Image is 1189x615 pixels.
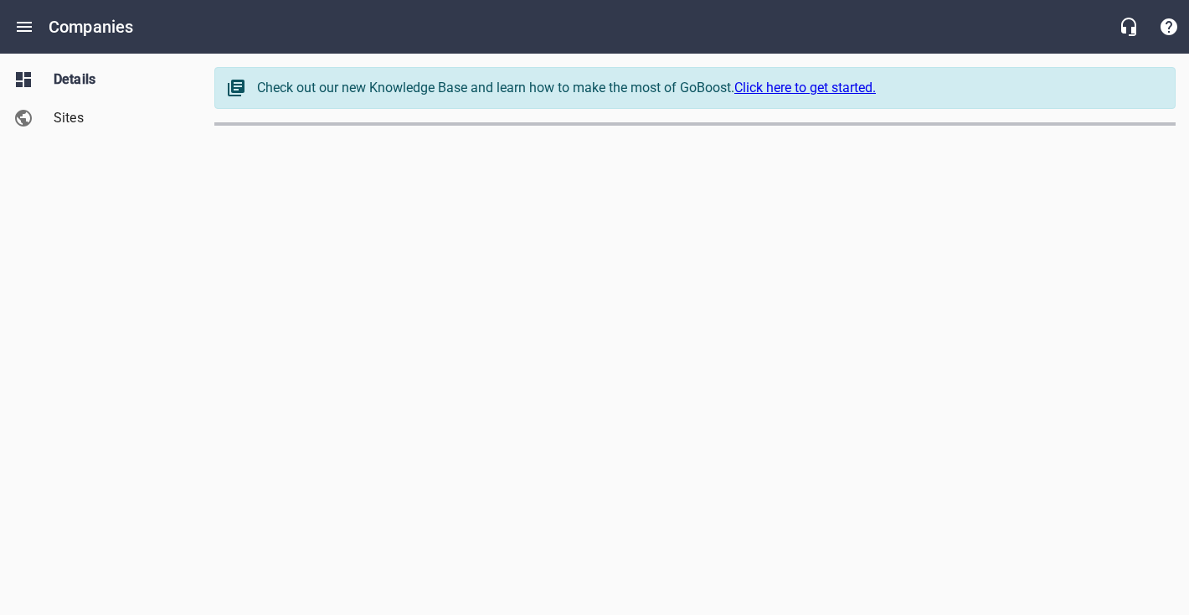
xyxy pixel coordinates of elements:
[1149,7,1189,47] button: Support Portal
[54,70,181,90] span: Details
[734,80,876,96] a: Click here to get started.
[257,78,1158,98] div: Check out our new Knowledge Base and learn how to make the most of GoBoost.
[1109,7,1149,47] button: Live Chat
[54,108,181,128] span: Sites
[49,13,133,40] h6: Companies
[4,7,44,47] button: Open drawer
